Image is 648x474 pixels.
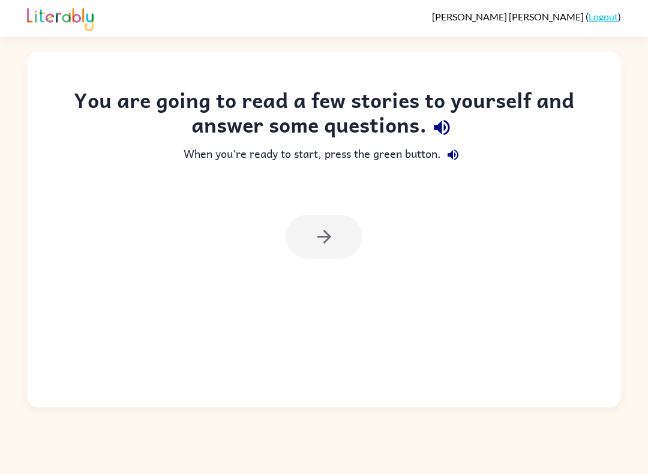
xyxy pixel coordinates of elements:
a: Logout [589,11,618,22]
span: [PERSON_NAME] [PERSON_NAME] [432,11,586,22]
div: You are going to read a few stories to yourself and answer some questions. [51,88,597,143]
div: ( ) [432,11,621,22]
div: When you're ready to start, press the green button. [51,143,597,167]
img: Literably [27,5,94,31]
